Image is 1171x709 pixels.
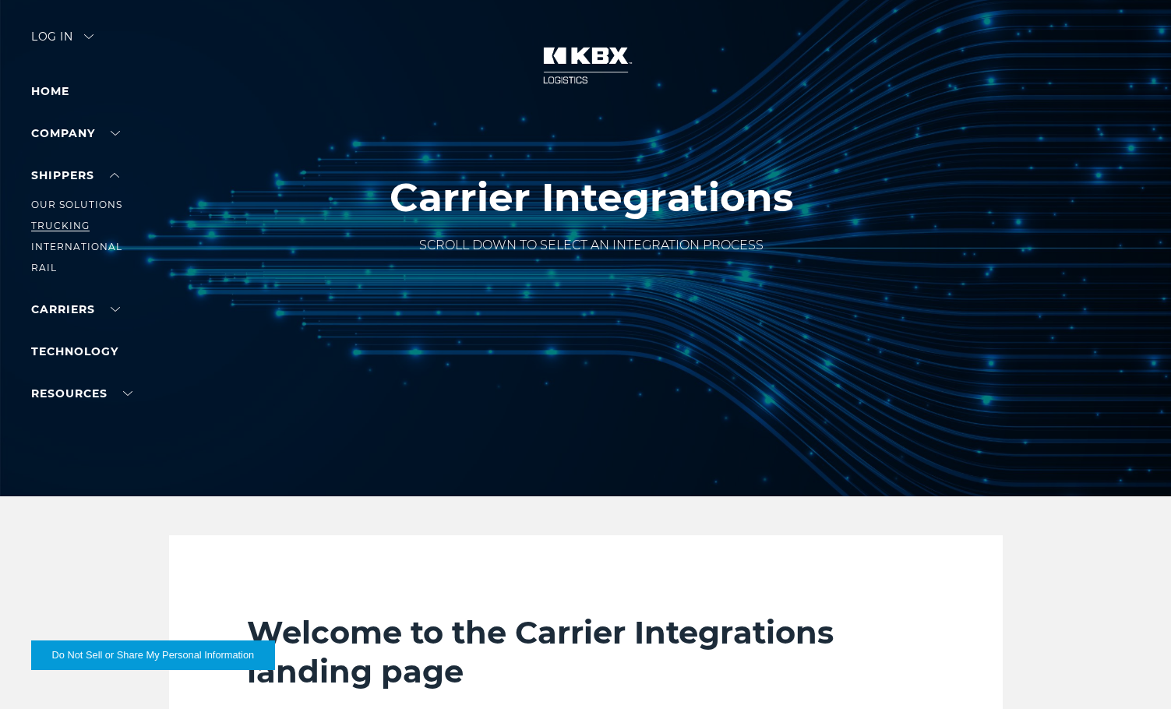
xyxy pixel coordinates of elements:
[31,640,275,670] button: Do Not Sell or Share My Personal Information
[31,302,120,316] a: Carriers
[31,31,93,54] div: Log in
[390,175,794,220] h1: Carrier Integrations
[31,84,69,98] a: Home
[31,386,132,400] a: RESOURCES
[31,241,122,252] a: International
[31,126,120,140] a: Company
[31,168,119,182] a: SHIPPERS
[31,262,57,273] a: RAIL
[527,31,644,100] img: kbx logo
[31,199,122,210] a: Our Solutions
[247,613,925,691] h2: Welcome to the Carrier Integrations landing page
[31,220,90,231] a: Trucking
[390,236,794,255] p: SCROLL DOWN TO SELECT AN INTEGRATION PROCESS
[84,34,93,39] img: arrow
[31,344,118,358] a: Technology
